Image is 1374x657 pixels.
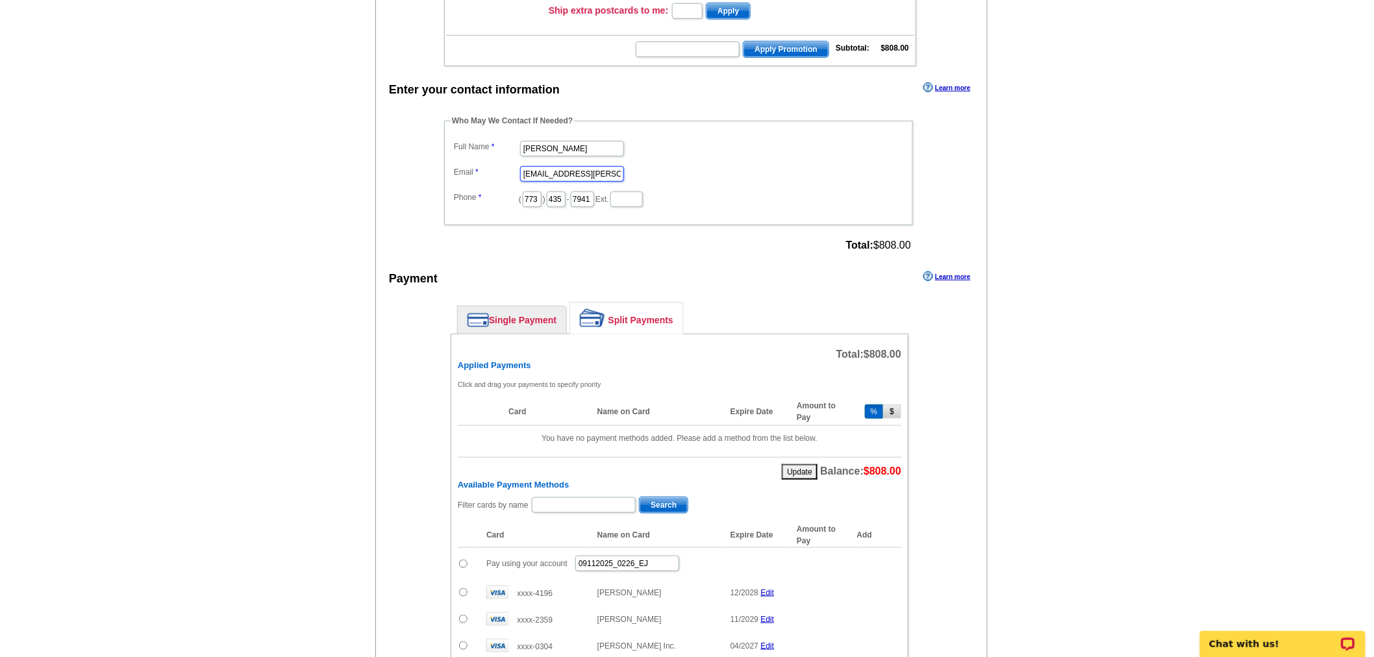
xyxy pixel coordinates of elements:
a: Edit [761,588,775,597]
span: $808.00 [846,240,911,251]
h6: Applied Payments [458,360,901,371]
span: Apply Promotion [743,42,829,57]
a: Single Payment [458,306,566,334]
button: Search [639,497,688,514]
a: Split Payments [570,303,683,334]
th: Amount to Pay [790,398,856,426]
span: [PERSON_NAME] [597,615,662,624]
a: Learn more [923,271,970,282]
span: xxxx-2359 [517,615,553,625]
button: $ [883,404,901,419]
legend: Who May We Contact If Needed? [451,115,574,127]
dd: ( ) - Ext. [451,188,906,208]
th: Add [857,523,901,548]
img: visa.gif [486,586,508,599]
button: Apply Promotion [743,41,829,58]
th: Card [502,398,591,426]
th: Expire Date [724,523,790,548]
img: visa.gif [486,612,508,626]
strong: $808.00 [881,43,909,53]
th: Name on Card [591,398,724,426]
label: Phone [454,192,519,203]
span: xxxx-4196 [517,589,553,598]
span: $808.00 [864,465,901,477]
th: Amount to Pay [790,523,856,548]
button: Update [782,464,818,480]
span: [PERSON_NAME] Inc. [597,641,676,651]
img: visa.gif [486,639,508,652]
span: [PERSON_NAME] [597,588,662,597]
span: Balance: [820,465,901,477]
span: 04/2027 [731,641,758,651]
h6: Available Payment Methods [458,480,901,490]
span: 11/2029 [731,615,758,624]
span: Search [640,497,688,513]
span: $808.00 [864,349,901,360]
th: Card [480,523,591,548]
div: Enter your contact information [389,81,560,99]
label: Full Name [454,141,519,153]
strong: Subtotal: [836,43,869,53]
a: Learn more [923,82,970,93]
button: % [865,404,884,419]
td: You have no payment methods added. Please add a method from the list below. [458,425,901,451]
img: single-payment.png [468,313,489,327]
span: Pay using your account [486,559,568,568]
span: Apply [706,3,750,19]
span: 12/2028 [731,588,758,597]
h3: Ship extra postcards to me: [549,5,668,16]
strong: Total: [846,240,873,251]
button: Apply [706,3,751,19]
th: Expire Date [724,398,790,426]
img: split-payment.png [580,309,605,327]
div: Payment [389,270,438,288]
span: xxxx-0304 [517,642,553,651]
a: Edit [761,615,775,624]
th: Name on Card [591,523,724,548]
iframe: LiveChat chat widget [1192,616,1374,657]
input: PO #: [575,556,679,571]
span: Total: [836,349,901,360]
p: Click and drag your payments to specify priority [458,378,901,390]
label: Filter cards by name [458,499,529,511]
a: Edit [761,641,775,651]
label: Email [454,166,519,178]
